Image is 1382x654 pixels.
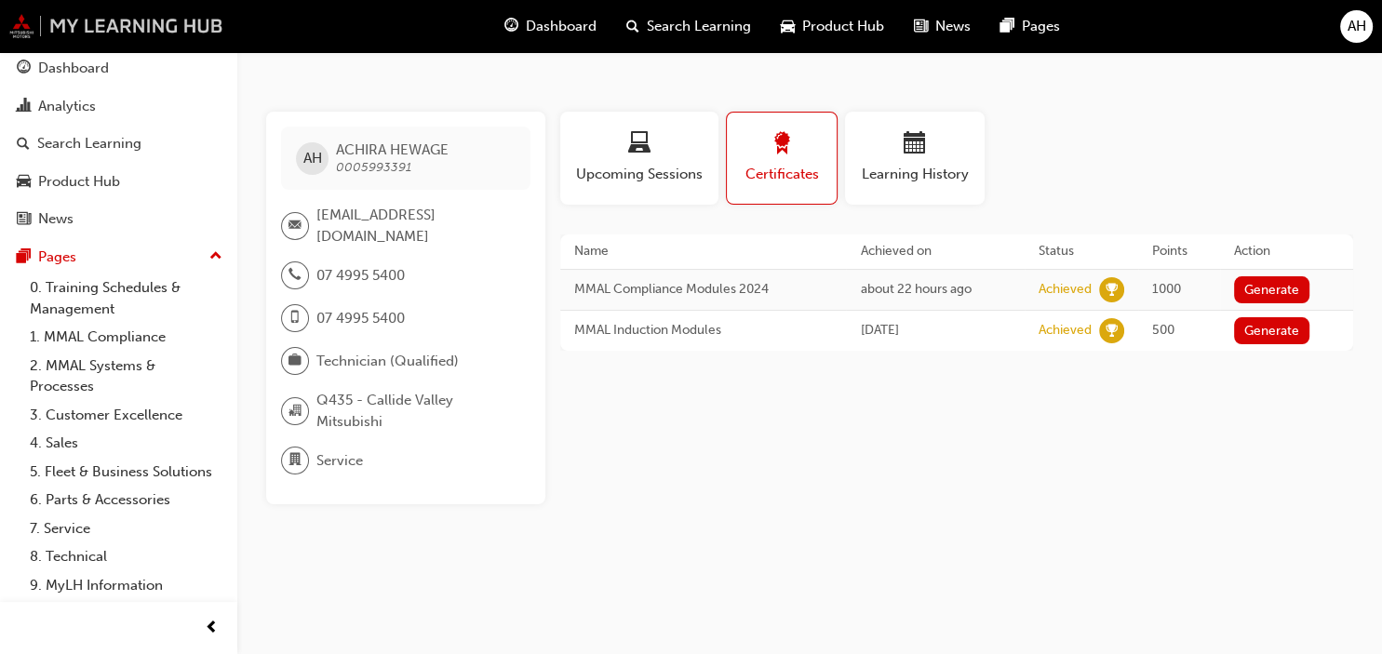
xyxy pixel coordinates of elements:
[899,7,986,46] a: news-iconNews
[22,274,230,323] a: 0. Training Schedules & Management
[288,448,302,473] span: department-icon
[560,269,846,310] td: MMAL Compliance Modules 2024
[22,429,230,458] a: 4. Sales
[647,16,751,37] span: Search Learning
[7,202,230,236] a: News
[611,7,766,46] a: search-iconSearch Learning
[9,14,223,38] img: mmal
[7,165,230,199] a: Product Hub
[490,7,611,46] a: guage-iconDashboard
[1022,16,1060,37] span: Pages
[288,399,302,423] span: organisation-icon
[288,214,302,238] span: email-icon
[288,263,302,287] span: phone-icon
[904,132,926,157] span: calendar-icon
[22,458,230,487] a: 5. Fleet & Business Solutions
[38,96,96,117] div: Analytics
[37,133,141,154] div: Search Learning
[205,617,219,640] span: prev-icon
[1220,234,1353,269] th: Action
[336,141,449,158] span: ACHIRA HEWAGE
[935,16,971,37] span: News
[1138,234,1219,269] th: Points
[1152,281,1181,297] span: 1000
[7,51,230,86] a: Dashboard
[846,234,1025,269] th: Achieved on
[38,58,109,79] div: Dashboard
[574,164,704,185] span: Upcoming Sessions
[859,164,971,185] span: Learning History
[860,322,898,338] span: Wed Sep 24 2025 17:17:10 GMT+1000 (Australian Eastern Standard Time)
[22,486,230,514] a: 6. Parts & Accessories
[288,349,302,373] span: briefcase-icon
[766,7,899,46] a: car-iconProduct Hub
[1039,322,1092,340] div: Achieved
[1234,276,1310,303] button: Generate
[628,132,651,157] span: laptop-icon
[726,112,838,205] button: Certificates
[209,245,222,269] span: up-icon
[22,542,230,571] a: 8. Technical
[626,15,639,38] span: search-icon
[1000,15,1014,38] span: pages-icon
[316,308,405,329] span: 07 4995 5400
[22,599,230,628] a: All Pages
[7,240,230,274] button: Pages
[316,351,459,372] span: Technician (Qualified)
[38,247,76,268] div: Pages
[845,112,985,205] button: Learning History
[22,352,230,401] a: 2. MMAL Systems & Processes
[560,234,846,269] th: Name
[17,136,30,153] span: search-icon
[771,132,793,157] span: award-icon
[914,15,928,38] span: news-icon
[860,281,971,297] span: Wed Sep 24 2025 20:52:41 GMT+1000 (Australian Eastern Standard Time)
[303,148,322,169] span: AH
[7,47,230,240] button: DashboardAnalyticsSearch LearningProduct HubNews
[7,127,230,161] a: Search Learning
[316,450,363,472] span: Service
[288,306,302,330] span: mobile-icon
[560,310,846,351] td: MMAL Induction Modules
[17,249,31,266] span: pages-icon
[802,16,884,37] span: Product Hub
[1099,277,1124,302] span: learningRecordVerb_ACHIEVE-icon
[1039,281,1092,299] div: Achieved
[560,112,718,205] button: Upcoming Sessions
[17,211,31,228] span: news-icon
[1340,10,1373,43] button: AH
[22,514,230,543] a: 7. Service
[1348,16,1366,37] span: AH
[741,164,823,185] span: Certificates
[1099,318,1124,343] span: learningRecordVerb_ACHIEVE-icon
[17,174,31,191] span: car-icon
[1234,317,1310,344] button: Generate
[17,60,31,77] span: guage-icon
[1025,234,1138,269] th: Status
[22,401,230,430] a: 3. Customer Excellence
[1152,322,1174,338] span: 500
[781,15,795,38] span: car-icon
[22,323,230,352] a: 1. MMAL Compliance
[504,15,518,38] span: guage-icon
[526,16,597,37] span: Dashboard
[316,390,516,432] span: Q435 - Callide Valley Mitsubishi
[7,89,230,124] a: Analytics
[22,571,230,600] a: 9. MyLH Information
[316,265,405,287] span: 07 4995 5400
[986,7,1075,46] a: pages-iconPages
[336,159,411,175] span: 0005993391
[17,99,31,115] span: chart-icon
[38,171,120,193] div: Product Hub
[38,208,74,230] div: News
[316,205,516,247] span: [EMAIL_ADDRESS][DOMAIN_NAME]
